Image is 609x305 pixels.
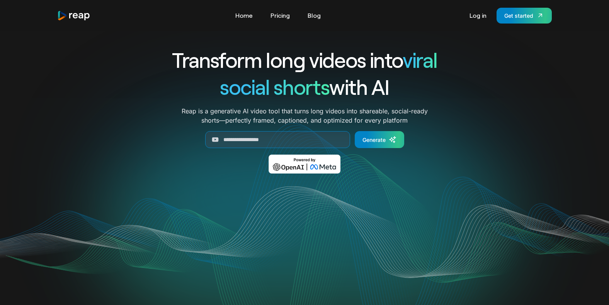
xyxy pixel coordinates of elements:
a: Blog [304,9,325,22]
span: viral [403,47,437,72]
span: social shorts [220,74,329,99]
a: Pricing [267,9,294,22]
p: Reap is a generative AI video tool that turns long videos into shareable, social-ready shorts—per... [182,106,428,125]
div: Generate [362,136,386,144]
a: home [57,10,90,21]
h1: with AI [144,73,465,100]
a: Home [231,9,257,22]
a: Get started [497,8,552,24]
img: Powered by OpenAI & Meta [269,155,341,174]
div: Get started [504,12,533,20]
form: Generate Form [144,131,465,148]
h1: Transform long videos into [144,46,465,73]
a: Log in [466,9,490,22]
img: reap logo [57,10,90,21]
a: Generate [355,131,404,148]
